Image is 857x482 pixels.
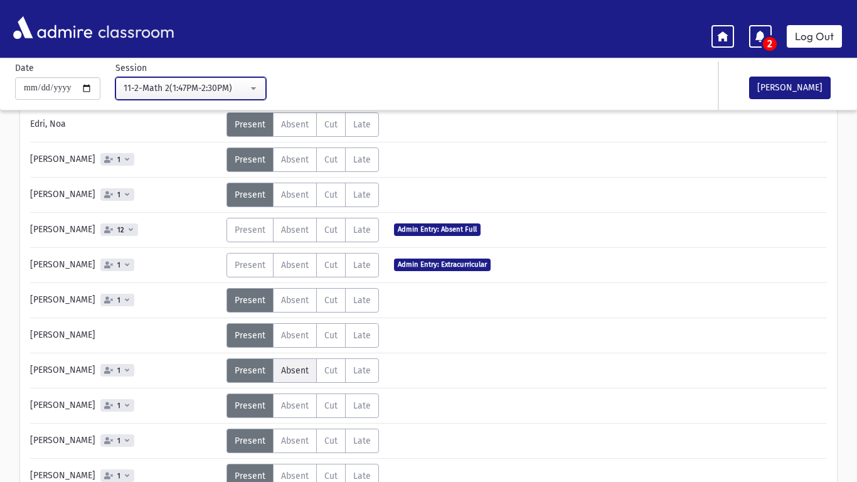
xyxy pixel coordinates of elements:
span: Cut [324,436,338,446]
img: AdmirePro [10,13,95,42]
span: Absent [281,190,309,200]
div: AttTypes [226,394,379,418]
span: Absent [281,365,309,376]
span: Present [235,330,265,341]
div: AttTypes [226,288,379,313]
div: [PERSON_NAME] [24,358,226,383]
span: Absent [281,295,309,306]
span: Cut [324,260,338,270]
span: Present [235,471,265,481]
span: Late [353,119,371,130]
span: Late [353,260,371,270]
span: Cut [324,365,338,376]
span: Present [235,119,265,130]
span: Cut [324,330,338,341]
label: Session [115,62,147,75]
span: 1 [115,472,123,480]
span: Cut [324,225,338,235]
span: Present [235,365,265,376]
div: [PERSON_NAME] [24,394,226,418]
div: 11-2-Math 2(1:47PM-2:30PM) [124,82,248,95]
span: Late [353,330,371,341]
span: 1 [115,367,123,375]
span: 1 [115,156,123,164]
span: Cut [324,190,338,200]
span: Admin Entry: Absent Full [394,223,481,235]
span: 1 [115,437,123,445]
span: Late [353,400,371,411]
span: Absent [281,330,309,341]
span: Absent [281,119,309,130]
span: Present [235,400,265,411]
div: AttTypes [226,183,379,207]
div: [PERSON_NAME] [24,147,226,172]
span: Present [235,260,265,270]
span: Absent [281,436,309,446]
span: Present [235,190,265,200]
span: Late [353,365,371,376]
span: Late [353,225,371,235]
div: AttTypes [226,218,379,242]
span: Present [235,295,265,306]
span: Absent [281,400,309,411]
div: [PERSON_NAME] [24,218,226,242]
span: Present [235,154,265,165]
label: Date [15,62,34,75]
div: AttTypes [226,147,379,172]
span: Admin Entry: Extracurricular [394,259,491,270]
span: Cut [324,295,338,306]
button: 11-2-Math 2(1:47PM-2:30PM) [115,77,266,100]
span: 1 [115,191,123,199]
span: Cut [324,154,338,165]
span: 1 [115,296,123,304]
span: 12 [115,226,127,234]
span: classroom [95,11,174,45]
div: Edri, Noa [24,112,226,137]
div: AttTypes [226,323,379,348]
span: 2 [763,38,777,50]
a: Log Out [787,25,842,48]
div: AttTypes [226,429,379,453]
div: [PERSON_NAME] [24,323,226,348]
span: 1 [115,261,123,269]
span: Absent [281,260,309,270]
span: Absent [281,225,309,235]
div: [PERSON_NAME] [24,429,226,453]
span: Cut [324,471,338,481]
div: AttTypes [226,112,379,137]
span: Absent [281,154,309,165]
span: 1 [115,402,123,410]
div: [PERSON_NAME] [24,288,226,313]
div: [PERSON_NAME] [24,253,226,277]
button: [PERSON_NAME] [749,77,831,99]
span: Late [353,154,371,165]
span: Late [353,190,371,200]
div: AttTypes [226,358,379,383]
span: Absent [281,471,309,481]
div: [PERSON_NAME] [24,183,226,207]
span: Present [235,436,265,446]
span: Present [235,225,265,235]
div: AttTypes [226,253,379,277]
span: Cut [324,119,338,130]
span: Late [353,295,371,306]
span: Cut [324,400,338,411]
